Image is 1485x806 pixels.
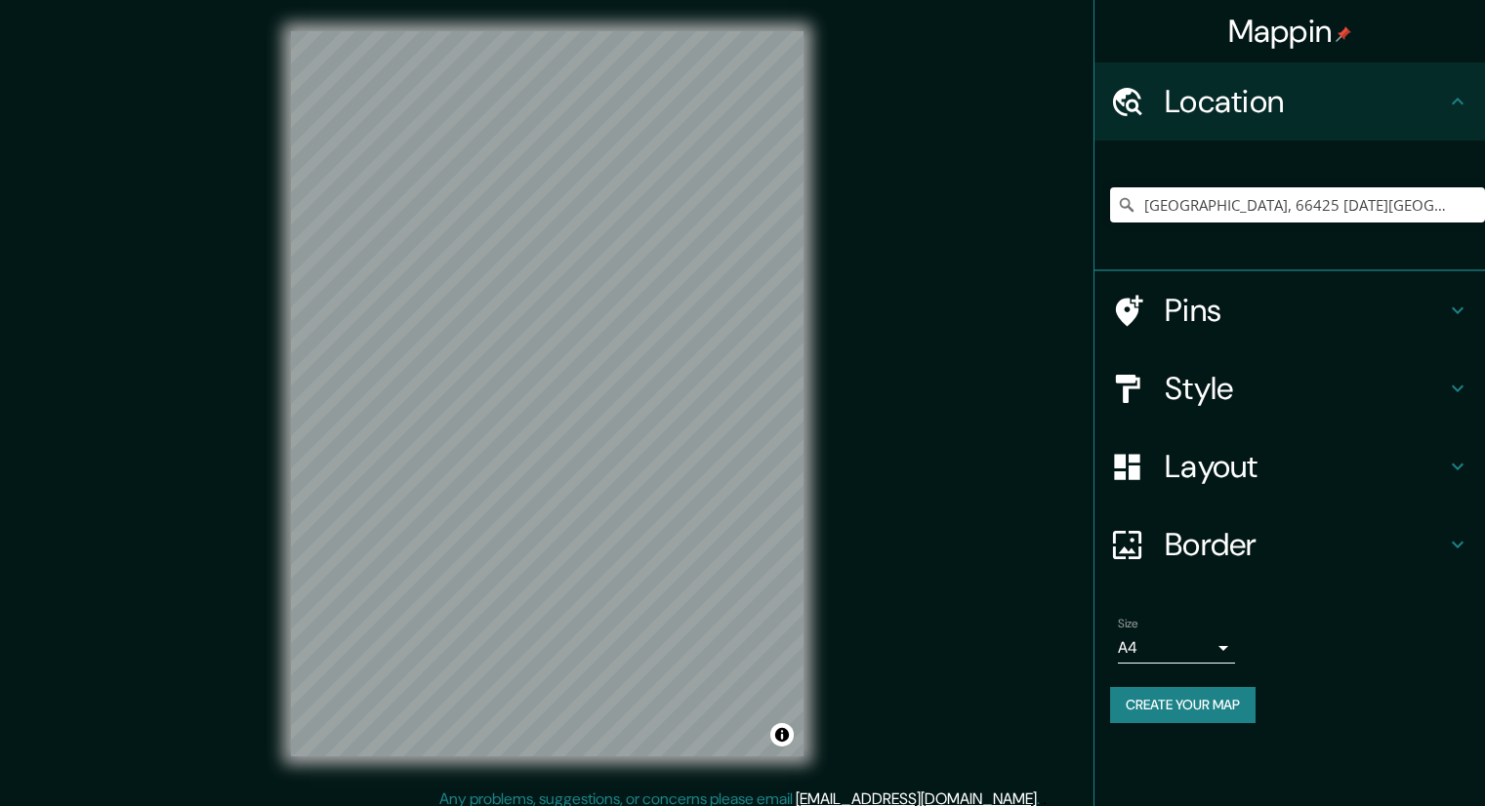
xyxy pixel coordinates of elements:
[1165,525,1446,564] h4: Border
[1094,349,1485,427] div: Style
[1228,12,1352,51] h4: Mappin
[1094,271,1485,349] div: Pins
[1110,187,1485,222] input: Pick your city or area
[1336,26,1351,42] img: pin-icon.png
[770,723,794,746] button: Toggle attribution
[1118,616,1138,632] label: Size
[1094,505,1485,584] div: Border
[291,31,804,756] canvas: Map
[1118,632,1235,664] div: A4
[1094,62,1485,141] div: Location
[1165,82,1446,121] h4: Location
[1165,447,1446,486] h4: Layout
[1165,291,1446,330] h4: Pins
[1165,369,1446,408] h4: Style
[1110,687,1256,723] button: Create your map
[1094,427,1485,505] div: Layout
